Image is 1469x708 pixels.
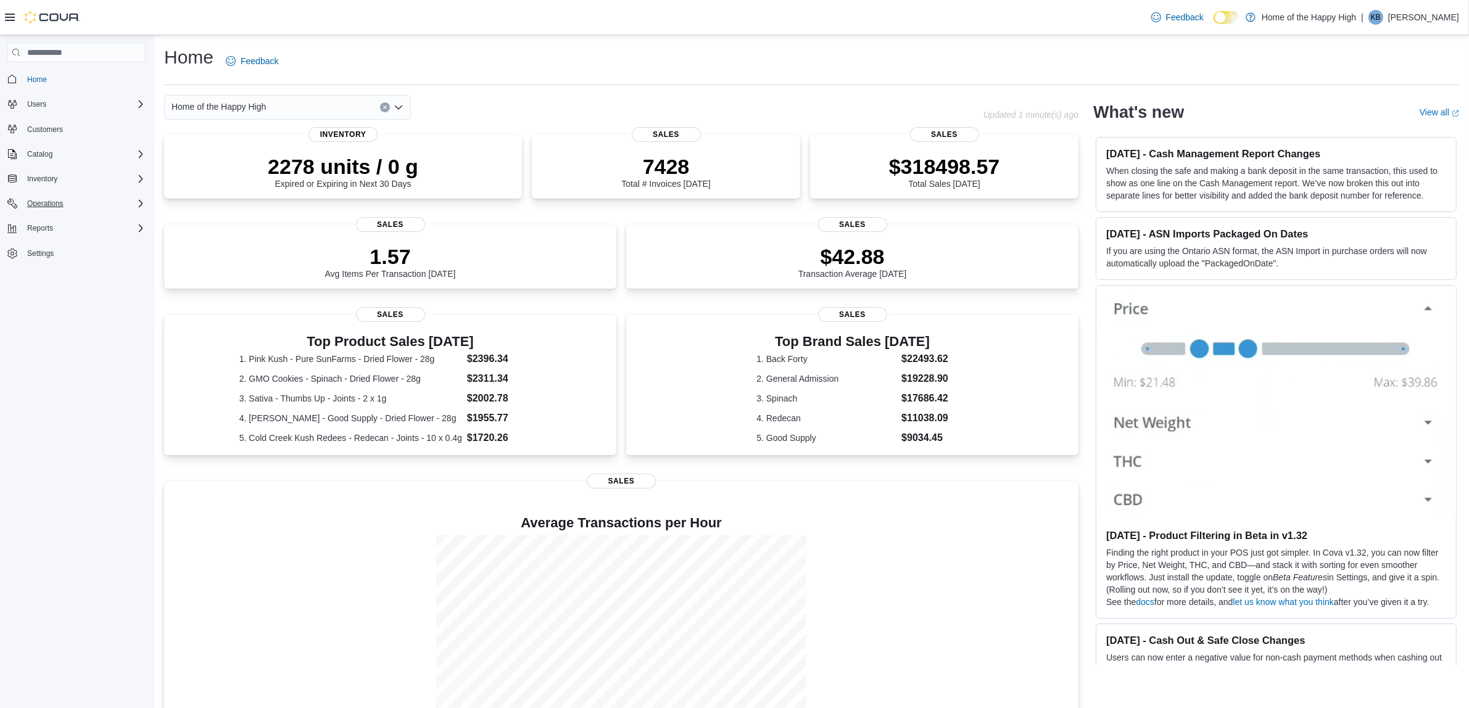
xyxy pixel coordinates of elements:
[27,249,54,258] span: Settings
[1146,5,1209,30] a: Feedback
[380,102,390,112] button: Clear input
[27,149,52,159] span: Catalog
[756,334,948,349] h3: Top Brand Sales [DATE]
[239,392,462,405] dt: 3. Sativa - Thumbs Up - Joints - 2 x 1g
[1166,11,1204,23] span: Feedback
[25,11,80,23] img: Cova
[22,245,146,261] span: Settings
[394,102,403,112] button: Open list of options
[27,174,57,184] span: Inventory
[2,70,151,88] button: Home
[889,154,1000,179] p: $318498.57
[27,199,64,208] span: Operations
[1371,10,1381,25] span: KB
[901,352,948,366] dd: $22493.62
[818,307,887,322] span: Sales
[22,97,146,112] span: Users
[1106,546,1446,596] p: Finding the right product in your POS just got simpler. In Cova v1.32, you can now filter by Pric...
[587,474,656,488] span: Sales
[818,217,887,232] span: Sales
[1106,596,1446,608] p: See the for more details, and after you’ve given it a try.
[2,120,151,138] button: Customers
[22,196,68,211] button: Operations
[1420,107,1459,117] a: View allExternal link
[901,411,948,426] dd: $11038.09
[7,65,146,294] nav: Complex example
[239,373,462,385] dt: 2. GMO Cookies - Spinach - Dried Flower - 28g
[621,154,710,179] p: 7428
[467,352,541,366] dd: $2396.34
[239,353,462,365] dt: 1. Pink Kush - Pure SunFarms - Dried Flower - 28g
[2,220,151,237] button: Reports
[756,373,896,385] dt: 2. General Admission
[467,430,541,445] dd: $1720.26
[1452,110,1459,117] svg: External link
[239,412,462,424] dt: 4. [PERSON_NAME] - Good Supply - Dried Flower - 28g
[356,217,425,232] span: Sales
[632,127,701,142] span: Sales
[22,171,62,186] button: Inventory
[22,71,146,86] span: Home
[901,391,948,406] dd: $17686.42
[239,334,541,349] h3: Top Product Sales [DATE]
[1106,634,1446,646] h3: [DATE] - Cash Out & Safe Close Changes
[174,516,1069,530] h4: Average Transactions per Hour
[2,146,151,163] button: Catalog
[798,244,907,269] p: $42.88
[756,412,896,424] dt: 4. Redecan
[22,246,59,261] a: Settings
[1106,529,1446,541] h3: [DATE] - Product Filtering in Beta in v1.32
[2,195,151,212] button: Operations
[27,75,47,84] span: Home
[241,55,278,67] span: Feedback
[1214,11,1239,24] input: Dark Mode
[467,371,541,386] dd: $2311.34
[1106,147,1446,160] h3: [DATE] - Cash Management Report Changes
[22,221,146,236] span: Reports
[1106,245,1446,270] p: If you are using the Ontario ASN format, the ASN Import in purchase orders will now automatically...
[1361,10,1363,25] p: |
[1106,651,1446,688] p: Users can now enter a negative value for non-cash payment methods when cashing out or closing the...
[22,171,146,186] span: Inventory
[798,244,907,279] div: Transaction Average [DATE]
[1136,597,1154,607] a: docs
[22,196,146,211] span: Operations
[27,125,63,134] span: Customers
[467,391,541,406] dd: $2002.78
[467,411,541,426] dd: $1955.77
[621,154,710,189] div: Total # Invoices [DATE]
[308,127,378,142] span: Inventory
[27,223,53,233] span: Reports
[2,96,151,113] button: Users
[1233,597,1334,607] a: let us know what you think
[1262,10,1356,25] p: Home of the Happy High
[22,72,52,87] a: Home
[325,244,456,269] p: 1.57
[22,147,57,162] button: Catalog
[239,432,462,444] dt: 5. Cold Creek Kush Redees - Redecan - Joints - 10 x 0.4g
[901,371,948,386] dd: $19228.90
[27,99,46,109] span: Users
[1388,10,1459,25] p: [PERSON_NAME]
[2,170,151,187] button: Inventory
[2,244,151,262] button: Settings
[325,244,456,279] div: Avg Items Per Transaction [DATE]
[901,430,948,445] dd: $9034.45
[172,99,266,114] span: Home of the Happy High
[1106,228,1446,240] h3: [DATE] - ASN Imports Packaged On Dates
[910,127,979,142] span: Sales
[1093,102,1184,122] h2: What's new
[22,122,68,137] a: Customers
[889,154,1000,189] div: Total Sales [DATE]
[356,307,425,322] span: Sales
[22,121,146,137] span: Customers
[1106,165,1446,202] p: When closing the safe and making a bank deposit in the same transaction, this used to show as one...
[164,45,213,70] h1: Home
[22,97,51,112] button: Users
[22,221,58,236] button: Reports
[1368,10,1383,25] div: Kyler Brian
[1273,572,1327,582] em: Beta Features
[22,147,146,162] span: Catalog
[221,49,283,73] a: Feedback
[983,110,1078,120] p: Updated 1 minute(s) ago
